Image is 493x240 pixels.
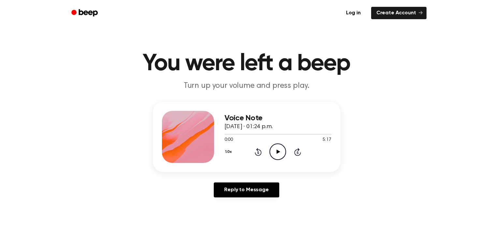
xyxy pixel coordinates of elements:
button: 1.0x [225,146,234,157]
span: [DATE] · 01:24 p.m. [225,124,273,130]
a: Log in [340,6,367,20]
h1: You were left a beep [80,52,413,75]
span: 0:00 [225,137,233,143]
a: Reply to Message [214,182,279,197]
a: Beep [67,7,104,20]
a: Create Account [371,7,427,19]
span: 5:17 [323,137,331,143]
h3: Voice Note [225,114,331,123]
p: Turn up your volume and press play. [122,81,372,91]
